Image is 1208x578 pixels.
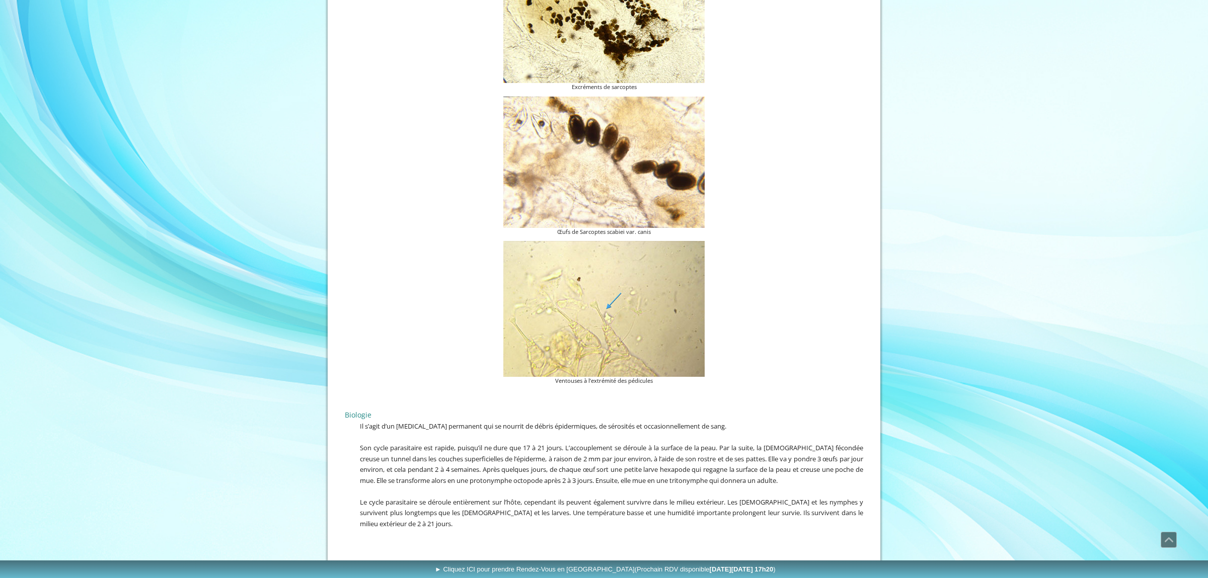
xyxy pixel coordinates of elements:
span: (Prochain RDV disponible ) [635,565,776,573]
span: ► Cliquez ICI pour prendre Rendez-Vous en [GEOGRAPHIC_DATA] [435,565,776,573]
span: Il s’agit d’un [MEDICAL_DATA] permanent qui se nourrit de débris épidermiques, de sérosités et oc... [360,422,726,431]
b: [DATE][DATE] 17h20 [710,565,774,573]
figcaption: Œufs de Sarcoptes scabiei var. canis [503,228,705,236]
span: Défiler vers le haut [1161,532,1176,547]
figcaption: Ventouses à l’extrémité des pédicules [503,377,705,385]
span: Biologie [345,410,371,420]
img: Œufs de Sarcoptes scabiei var. canis [503,97,705,228]
span: Son cycle parasitaire est rapide, puisqu’il ne dure que 17 à 21 jours. L’accouplement se déroule ... [360,443,863,485]
span: Symptômes [345,559,384,569]
span: Le cycle parasitaire se déroule entièrement sur l’hôte, cependant ils peuvent également survivre ... [360,498,863,528]
figcaption: Excréments de sarcoptes [503,83,705,92]
a: Défiler vers le haut [1161,532,1177,548]
img: Ventouses à l’extrémité des pédicules [503,241,705,377]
